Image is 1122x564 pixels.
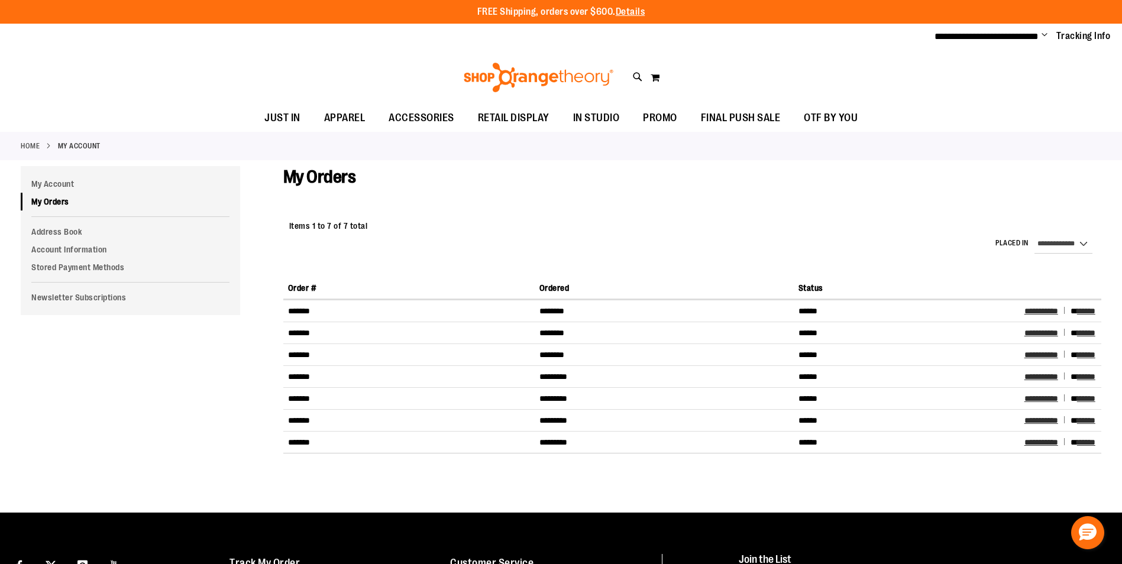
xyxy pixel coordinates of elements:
[573,105,620,131] span: IN STUDIO
[21,289,240,306] a: Newsletter Subscriptions
[283,277,535,299] th: Order #
[283,167,356,187] span: My Orders
[643,105,677,131] span: PROMO
[561,105,632,132] a: IN STUDIO
[253,105,312,132] a: JUST IN
[792,105,869,132] a: OTF BY YOU
[312,105,377,132] a: APPAREL
[21,193,240,210] a: My Orders
[289,221,368,231] span: Items 1 to 7 of 7 total
[21,258,240,276] a: Stored Payment Methods
[21,223,240,241] a: Address Book
[462,63,615,92] img: Shop Orangetheory
[478,105,549,131] span: RETAIL DISPLAY
[389,105,454,131] span: ACCESSORIES
[466,105,561,132] a: RETAIL DISPLAY
[689,105,793,132] a: FINAL PUSH SALE
[477,5,645,19] p: FREE Shipping, orders over $600.
[1071,516,1104,549] button: Hello, have a question? Let’s chat.
[264,105,300,131] span: JUST IN
[995,238,1029,248] label: Placed in
[1056,30,1111,43] a: Tracking Info
[616,7,645,17] a: Details
[794,277,1020,299] th: Status
[631,105,689,132] a: PROMO
[535,277,794,299] th: Ordered
[58,141,101,151] strong: My Account
[804,105,858,131] span: OTF BY YOU
[21,175,240,193] a: My Account
[21,141,40,151] a: Home
[1042,30,1047,42] button: Account menu
[701,105,781,131] span: FINAL PUSH SALE
[377,105,466,132] a: ACCESSORIES
[21,241,240,258] a: Account Information
[324,105,366,131] span: APPAREL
